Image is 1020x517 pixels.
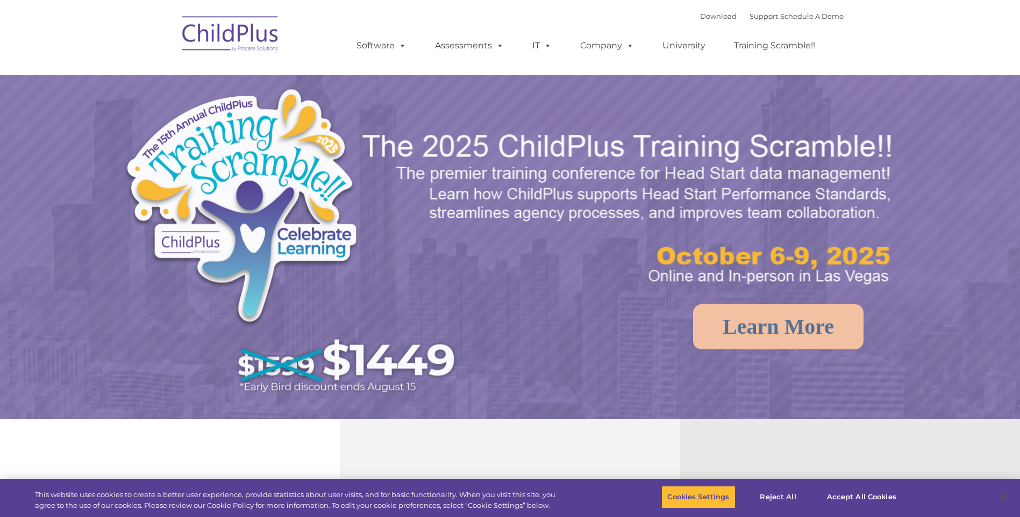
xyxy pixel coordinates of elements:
[569,35,645,56] a: Company
[780,12,844,20] a: Schedule A Demo
[35,490,561,511] div: This website uses cookies to create a better user experience, provide statistics about user visit...
[346,35,417,56] a: Software
[652,35,716,56] a: University
[693,304,864,349] a: Learn More
[723,35,826,56] a: Training Scramble!!
[821,486,902,508] button: Accept All Cookies
[700,12,844,20] font: |
[700,12,737,20] a: Download
[750,12,778,20] a: Support
[522,35,562,56] a: IT
[991,485,1015,509] button: Close
[424,35,515,56] a: Assessments
[745,486,812,508] button: Reject All
[661,486,735,508] button: Cookies Settings
[177,9,284,62] img: ChildPlus by Procare Solutions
